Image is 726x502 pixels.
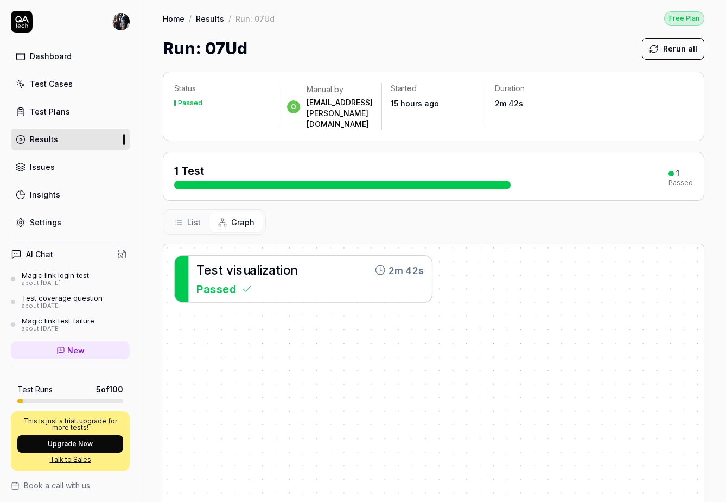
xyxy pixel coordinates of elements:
[269,263,276,277] span: a
[22,294,103,302] div: Test coverage question
[163,13,184,24] a: Home
[11,156,130,177] a: Issues
[17,385,53,395] h5: Test Runs
[11,316,130,333] a: Magic link test failureabout [DATE]
[11,271,130,287] a: Magic link login testabout [DATE]
[11,184,130,205] a: Insights
[11,294,130,310] a: Test coverage questionabout [DATE]
[664,11,704,26] button: Free Plan
[676,169,679,179] div: 1
[24,480,90,491] span: Book a call with us
[187,217,201,228] span: List
[17,455,123,465] a: Talk to Sales
[228,13,231,24] div: /
[668,180,693,186] div: Passed
[287,100,300,113] span: o
[30,161,55,173] div: Issues
[22,271,89,279] div: Magic link login test
[642,38,704,60] button: Rerun all
[22,302,103,310] div: about [DATE]
[22,325,94,333] div: about [DATE]
[174,164,204,177] span: 1 Test
[231,217,254,228] span: Graph
[174,83,269,94] p: Status
[178,100,202,106] div: Passed
[112,13,130,30] img: 05712e90-f4ae-4f2d-bd35-432edce69fe3.jpeg
[307,84,373,95] div: Manual by
[262,263,269,277] span: z
[30,217,61,228] div: Settings
[30,106,70,117] div: Test Plans
[11,46,130,67] a: Dashboard
[196,13,224,24] a: Results
[30,189,60,200] div: Insights
[259,263,262,277] span: i
[276,263,281,277] span: t
[391,83,476,94] p: Started
[189,13,192,24] div: /
[391,99,439,108] time: 15 hours ago
[11,73,130,94] a: Test Cases
[235,13,275,24] div: Run: 07Ud
[307,97,373,130] div: [EMAIL_ADDRESS][PERSON_NAME][DOMAIN_NAME]
[196,263,204,277] span: T
[17,435,123,453] button: Upgrade Now
[30,134,58,145] div: Results
[17,418,123,431] p: This is just a trial, upgrade for more tests!
[233,263,236,277] span: i
[250,263,257,277] span: a
[30,78,73,90] div: Test Cases
[11,129,130,150] a: Results
[389,263,424,277] time: 2m 42s
[204,263,212,277] span: e
[218,263,223,277] span: t
[243,263,250,277] span: u
[67,345,85,356] span: New
[290,263,297,277] span: n
[165,212,209,232] button: List
[22,316,94,325] div: Magic link test failure
[30,50,72,62] div: Dashboard
[11,212,130,233] a: Settings
[174,255,432,303] a: Testvisualization2m 42sPassed
[209,212,263,232] button: Graph
[196,281,236,297] span: Passed
[495,83,581,94] p: Duration
[226,263,233,277] span: v
[26,249,53,260] h4: AI Chat
[283,263,291,277] span: o
[11,341,130,359] a: New
[163,36,247,61] h1: Run: 07Ud
[257,263,259,277] span: l
[22,279,89,287] div: about [DATE]
[212,263,219,277] span: s
[11,480,130,491] a: Book a call with us
[280,263,283,277] span: i
[236,263,243,277] span: s
[96,384,123,395] span: 5 of 100
[495,99,523,108] time: 2m 42s
[11,101,130,122] a: Test Plans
